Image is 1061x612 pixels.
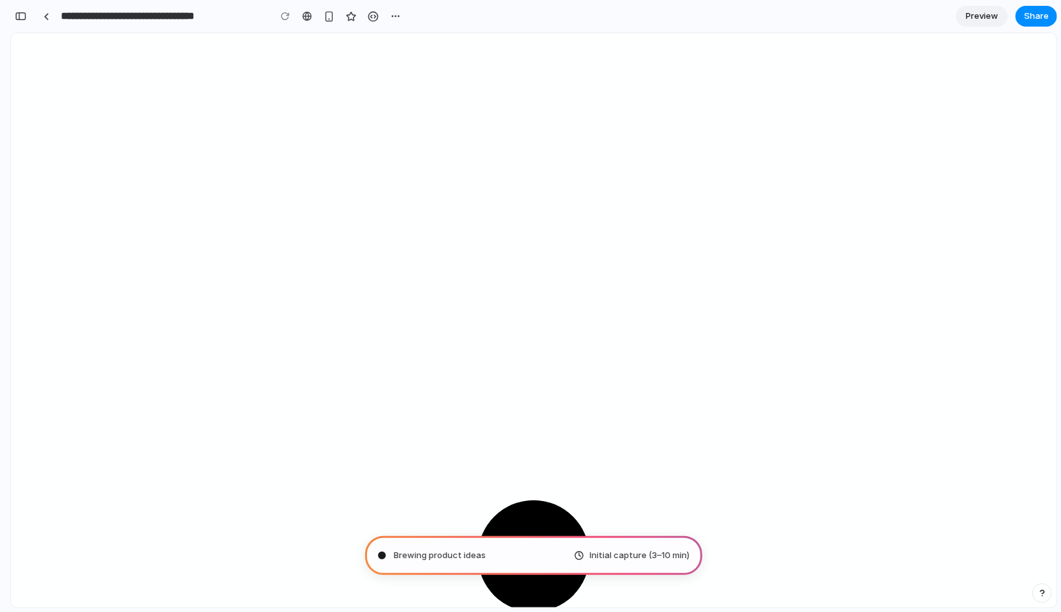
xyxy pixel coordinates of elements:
span: Brewing product ideas [394,549,486,562]
span: Initial capture (3–10 min) [590,549,689,562]
button: Share [1016,6,1057,27]
a: Preview [956,6,1008,27]
span: Preview [966,10,998,23]
span: Share [1024,10,1049,23]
